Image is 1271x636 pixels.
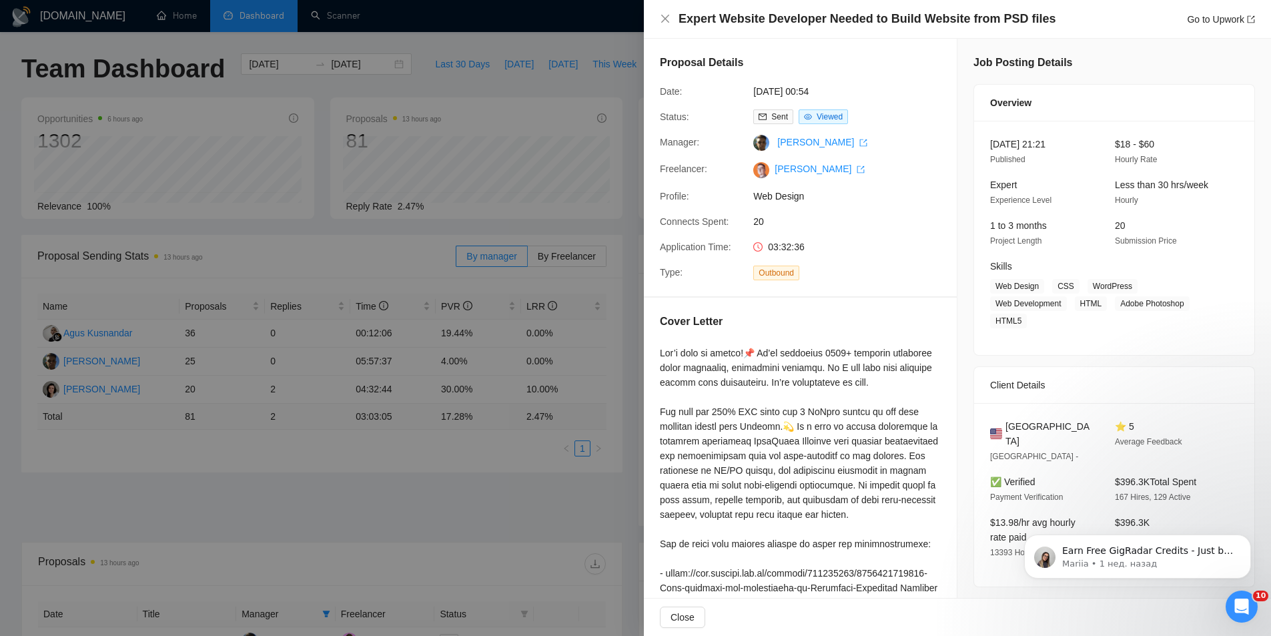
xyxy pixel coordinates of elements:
[777,137,867,147] a: [PERSON_NAME] export
[1075,296,1108,311] span: HTML
[1115,196,1138,205] span: Hourly
[990,220,1047,231] span: 1 to 3 months
[990,95,1031,110] span: Overview
[804,113,812,121] span: eye
[1115,476,1196,487] span: $396.3K Total Spent
[1253,591,1268,601] span: 10
[990,261,1012,272] span: Skills
[660,13,671,25] button: Close
[990,196,1051,205] span: Experience Level
[817,112,843,121] span: Viewed
[990,180,1017,190] span: Expert
[990,476,1035,487] span: ✅ Verified
[660,111,689,122] span: Status:
[990,452,1078,461] span: [GEOGRAPHIC_DATA] -
[990,236,1041,246] span: Project Length
[660,164,707,174] span: Freelancer:
[1004,507,1271,600] iframe: Intercom notifications сообщение
[671,610,695,625] span: Close
[1115,493,1190,502] span: 167 Hires, 129 Active
[990,517,1076,543] span: $13.98/hr avg hourly rate paid
[768,242,805,252] span: 03:32:36
[990,279,1044,294] span: Web Design
[990,493,1063,502] span: Payment Verification
[1115,220,1126,231] span: 20
[1005,419,1094,448] span: [GEOGRAPHIC_DATA]
[679,11,1055,27] h4: Expert Website Developer Needed to Build Website from PSD files
[1226,591,1258,623] iframe: Intercom live chat
[660,55,743,71] h5: Proposal Details
[753,162,769,178] img: c1uQAp2P99HDXYUFkeHKoeFwhe7Elps9CCLFLliUPMTetWuUr07oTfKPrUlrsnlI0k
[990,155,1025,164] span: Published
[753,189,953,204] span: Web Design
[1115,296,1189,311] span: Adobe Photoshop
[660,242,731,252] span: Application Time:
[1115,180,1208,190] span: Less than 30 hrs/week
[771,112,788,121] span: Sent
[990,314,1027,328] span: HTML5
[857,166,865,174] span: export
[660,607,705,628] button: Close
[660,191,689,202] span: Profile:
[660,13,671,24] span: close
[1115,236,1177,246] span: Submission Price
[660,137,699,147] span: Manager:
[990,296,1067,311] span: Web Development
[1115,437,1182,446] span: Average Feedback
[990,139,1045,149] span: [DATE] 21:21
[990,548,1036,557] span: 13393 Hours
[759,113,767,121] span: mail
[753,214,953,229] span: 20
[660,314,723,330] h5: Cover Letter
[1052,279,1080,294] span: CSS
[1115,139,1154,149] span: $18 - $60
[753,266,799,280] span: Outbound
[990,426,1002,441] img: 🇺🇸
[1187,14,1255,25] a: Go to Upworkexport
[973,55,1072,71] h5: Job Posting Details
[660,267,683,278] span: Type:
[1115,155,1157,164] span: Hourly Rate
[1115,421,1134,432] span: ⭐ 5
[859,139,867,147] span: export
[1247,15,1255,23] span: export
[1088,279,1138,294] span: WordPress
[753,84,953,99] span: [DATE] 00:54
[990,367,1238,403] div: Client Details
[775,164,865,174] a: [PERSON_NAME] export
[660,216,729,227] span: Connects Spent:
[660,86,682,97] span: Date:
[753,242,763,252] span: clock-circle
